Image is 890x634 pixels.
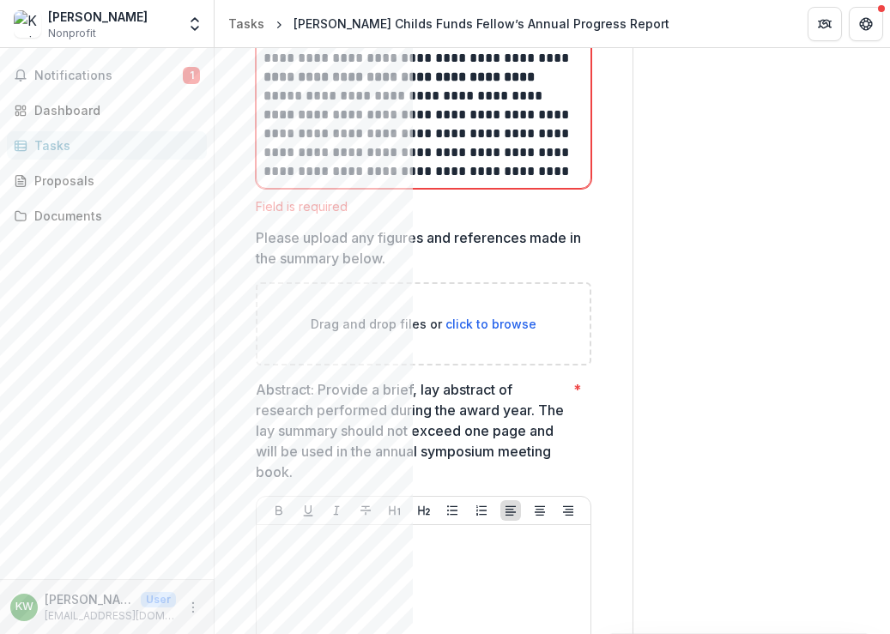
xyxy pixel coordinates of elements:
[34,136,193,154] div: Tasks
[500,500,521,521] button: Align Left
[269,500,289,521] button: Bold
[530,500,550,521] button: Align Center
[221,11,676,36] nav: breadcrumb
[471,500,492,521] button: Ordered List
[141,592,176,607] p: User
[442,500,463,521] button: Bullet List
[15,601,33,613] div: Kevin Wu
[7,202,207,230] a: Documents
[183,7,207,41] button: Open entity switcher
[7,131,207,160] a: Tasks
[34,69,183,83] span: Notifications
[256,227,581,269] p: Please upload any figures and references made in the summary below.
[384,500,405,521] button: Heading 1
[294,15,669,33] div: [PERSON_NAME] Childs Funds Fellow’s Annual Progress Report
[445,317,536,331] span: click to browse
[414,500,434,521] button: Heading 2
[849,7,883,41] button: Get Help
[298,500,318,521] button: Underline
[7,96,207,124] a: Dashboard
[183,597,203,618] button: More
[221,11,271,36] a: Tasks
[7,62,207,89] button: Notifications1
[256,199,591,214] div: Field is required
[808,7,842,41] button: Partners
[326,500,347,521] button: Italicize
[48,26,96,41] span: Nonprofit
[311,315,536,333] p: Drag and drop files or
[355,500,376,521] button: Strike
[34,207,193,225] div: Documents
[7,166,207,195] a: Proposals
[183,67,200,84] span: 1
[34,101,193,119] div: Dashboard
[45,590,134,608] p: [PERSON_NAME]
[14,10,41,38] img: Kevin Wu
[34,172,193,190] div: Proposals
[45,608,176,624] p: [EMAIL_ADDRESS][DOMAIN_NAME]
[48,8,148,26] div: [PERSON_NAME]
[228,15,264,33] div: Tasks
[256,379,566,482] p: Abstract: Provide a brief, lay abstract of research performed during the award year. The lay summ...
[558,500,578,521] button: Align Right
